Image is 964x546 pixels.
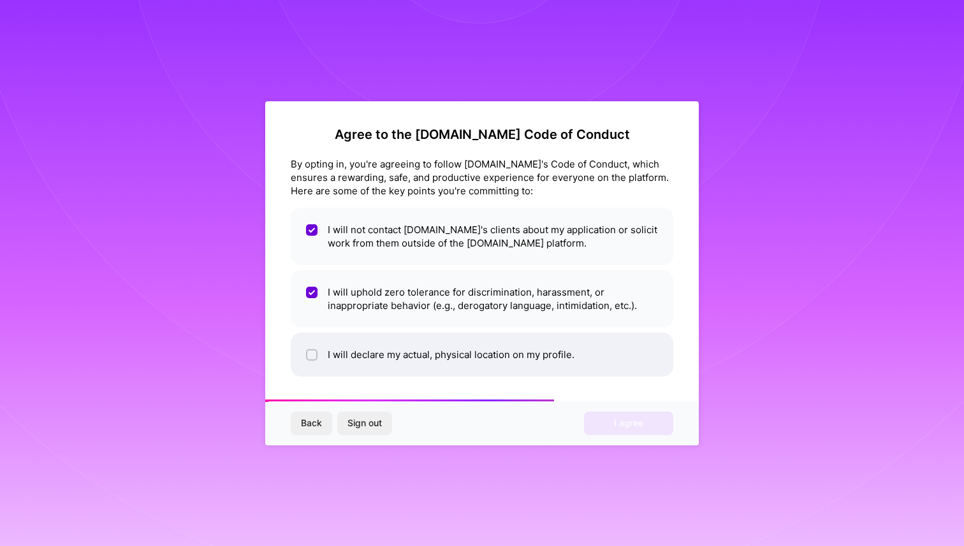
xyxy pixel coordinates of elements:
[291,127,673,142] h2: Agree to the [DOMAIN_NAME] Code of Conduct
[291,157,673,198] div: By opting in, you're agreeing to follow [DOMAIN_NAME]'s Code of Conduct, which ensures a rewardin...
[337,412,392,435] button: Sign out
[291,412,332,435] button: Back
[347,417,382,429] span: Sign out
[291,270,673,327] li: I will uphold zero tolerance for discrimination, harassment, or inappropriate behavior (e.g., der...
[291,333,673,377] li: I will declare my actual, physical location on my profile.
[291,208,673,265] li: I will not contact [DOMAIN_NAME]'s clients about my application or solicit work from them outside...
[301,417,322,429] span: Back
